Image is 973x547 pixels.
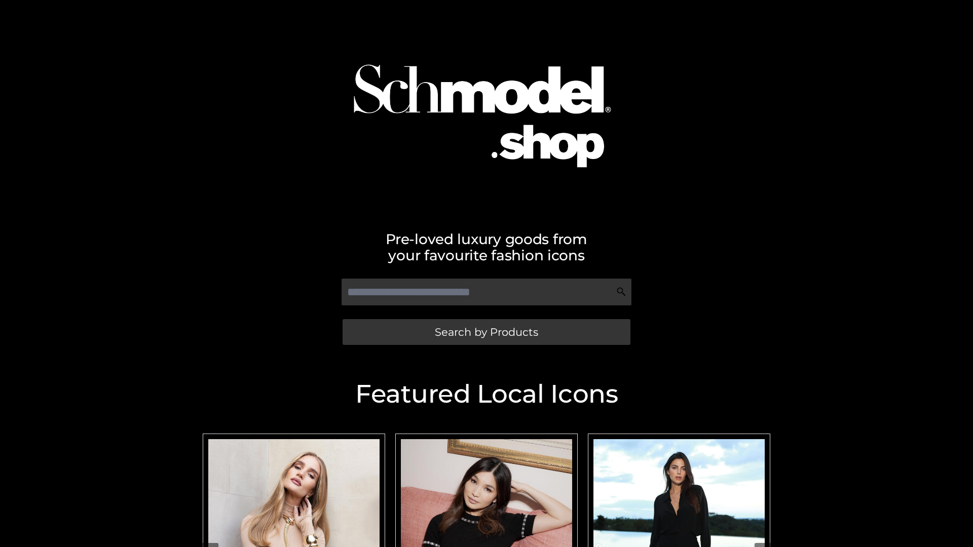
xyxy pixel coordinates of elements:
h2: Pre-loved luxury goods from your favourite fashion icons [198,231,775,263]
span: Search by Products [435,327,538,337]
a: Search by Products [343,319,630,345]
h2: Featured Local Icons​ [198,381,775,407]
img: Search Icon [616,287,626,297]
